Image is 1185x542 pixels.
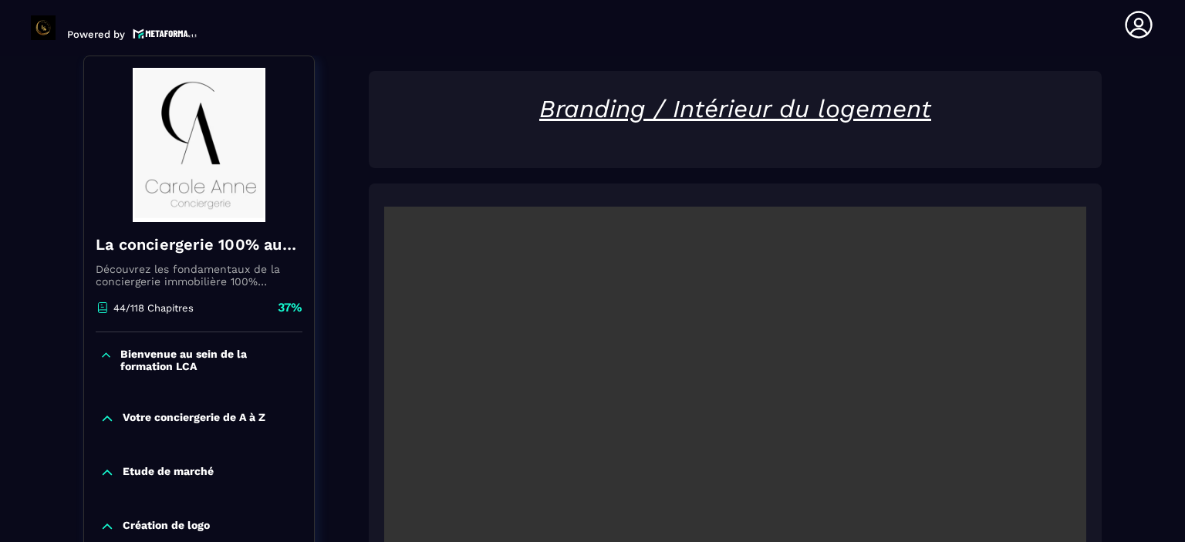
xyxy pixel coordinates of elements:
[123,465,214,480] p: Etude de marché
[113,302,194,314] p: 44/118 Chapitres
[67,29,125,40] p: Powered by
[123,519,210,534] p: Création de logo
[96,234,302,255] h4: La conciergerie 100% automatisée
[278,299,302,316] p: 37%
[133,27,197,40] img: logo
[31,15,56,40] img: logo-branding
[96,263,302,288] p: Découvrez les fondamentaux de la conciergerie immobilière 100% automatisée. Cette formation est c...
[539,94,931,123] u: Branding / Intérieur du logement
[123,411,265,426] p: Votre conciergerie de A à Z
[96,68,302,222] img: banner
[120,348,299,372] p: Bienvenue au sein de la formation LCA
